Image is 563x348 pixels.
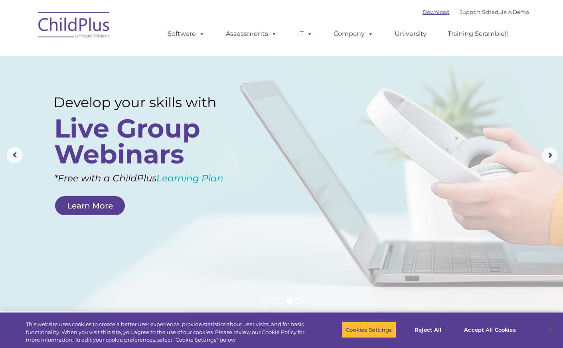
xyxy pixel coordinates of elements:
[218,26,285,42] a: Assessments
[53,94,240,111] rs-layer: Develop your skills with
[482,9,529,15] a: Schedule A Demo
[160,26,213,42] a: Software
[459,9,480,15] a: Support
[423,9,529,15] font: |
[342,321,396,338] button: Cookies Settings
[403,321,453,338] button: Reject All
[54,170,253,187] rs-layer: *Free with a ChildPlus
[54,115,237,167] rs-layer: Live Group Webinars
[111,85,145,91] span: Phone number
[26,320,310,344] div: This website uses cookies to create a better user experience, provide statistics about user visit...
[423,9,450,15] a: Download
[290,26,320,42] a: IT
[55,196,125,215] a: Learn More
[156,173,223,184] a: Learning Plan
[460,321,520,338] button: Accept All Cookies
[541,321,559,338] button: Close
[440,26,516,42] a: Training Scramble!!
[34,6,114,46] img: ChildPlus by Procare Solutions
[326,26,381,42] a: Company
[111,53,135,59] span: Last name
[387,26,435,42] a: University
